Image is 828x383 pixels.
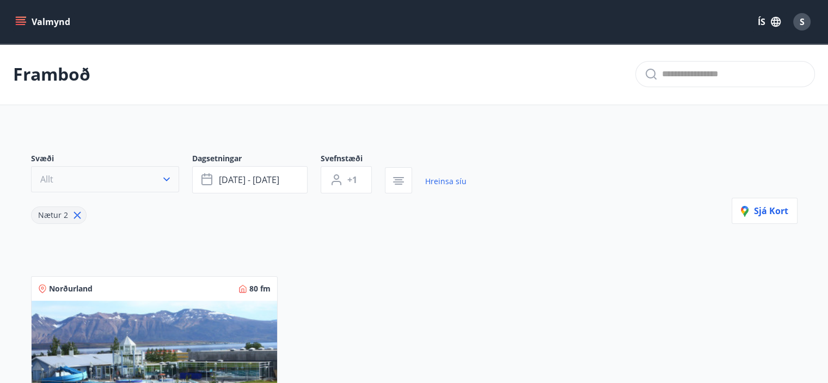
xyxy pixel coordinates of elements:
[192,153,321,166] span: Dagsetningar
[38,210,68,220] span: Nætur 2
[219,174,279,186] span: [DATE] - [DATE]
[732,198,798,224] button: Sjá kort
[49,283,93,294] span: Norðurland
[789,9,815,35] button: S
[752,12,787,32] button: ÍS
[13,12,75,32] button: menu
[31,166,179,192] button: Allt
[249,283,271,294] span: 80 fm
[347,174,357,186] span: +1
[40,173,53,185] span: Allt
[192,166,308,193] button: [DATE] - [DATE]
[31,206,87,224] div: Nætur 2
[321,153,385,166] span: Svefnstæði
[31,153,192,166] span: Svæði
[13,62,90,86] p: Framboð
[800,16,805,28] span: S
[321,166,372,193] button: +1
[741,205,788,217] span: Sjá kort
[425,169,467,193] a: Hreinsa síu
